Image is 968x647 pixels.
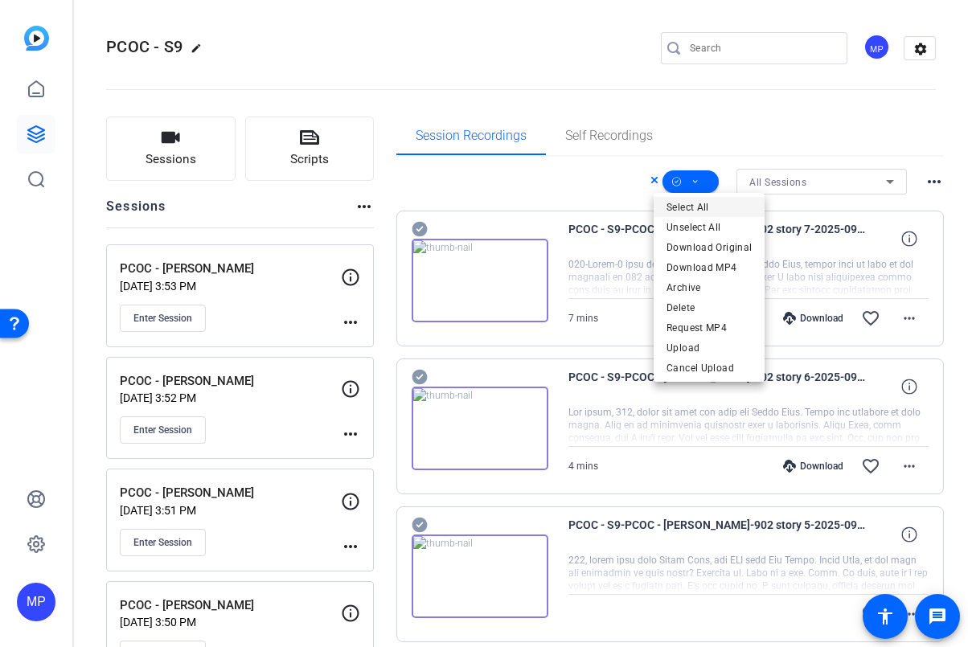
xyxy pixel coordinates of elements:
span: Upload [667,338,752,358]
span: Unselect All [667,218,752,237]
span: Archive [667,278,752,297]
span: Request MP4 [667,318,752,338]
span: Download MP4 [667,258,752,277]
span: Select All [667,198,752,217]
span: Delete [667,298,752,317]
span: Download Original [667,238,752,257]
span: Cancel Upload [667,358,752,378]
